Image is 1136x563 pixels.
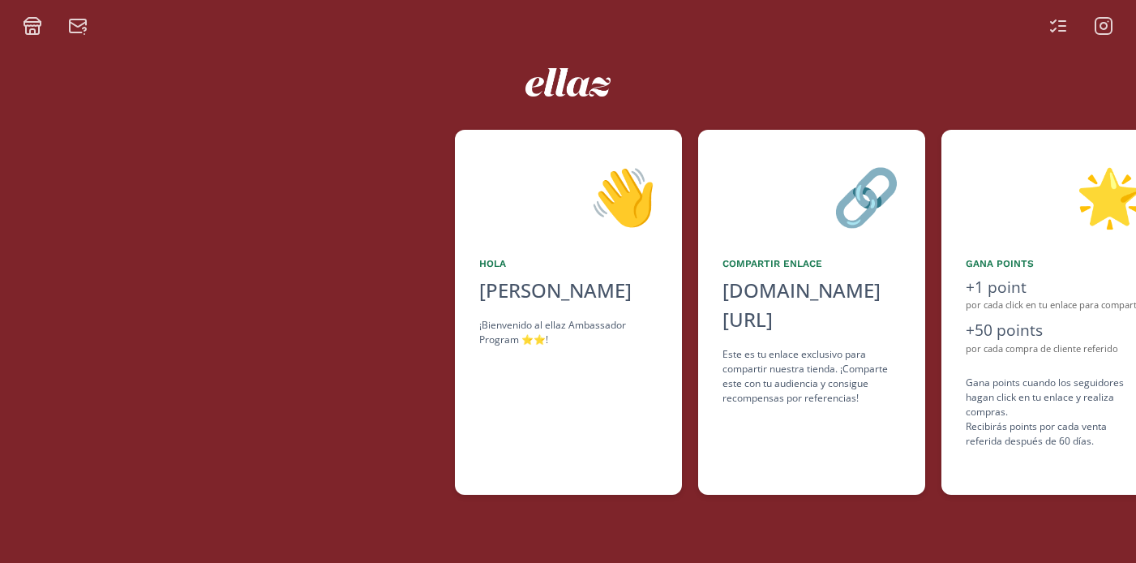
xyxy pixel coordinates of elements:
div: 🔗 [722,154,901,237]
div: Compartir Enlace [722,256,901,271]
div: ¡Bienvenido al ellaz Ambassador Program ⭐️⭐️! [479,318,658,347]
div: Este es tu enlace exclusivo para compartir nuestra tienda. ¡Comparte este con tu audiencia y cons... [722,347,901,406]
div: 👋 [479,154,658,237]
div: [DOMAIN_NAME][URL] [722,276,901,334]
div: [PERSON_NAME] [479,276,658,305]
img: ew9eVGDHp6dD [525,68,611,97]
div: Hola [479,256,658,271]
